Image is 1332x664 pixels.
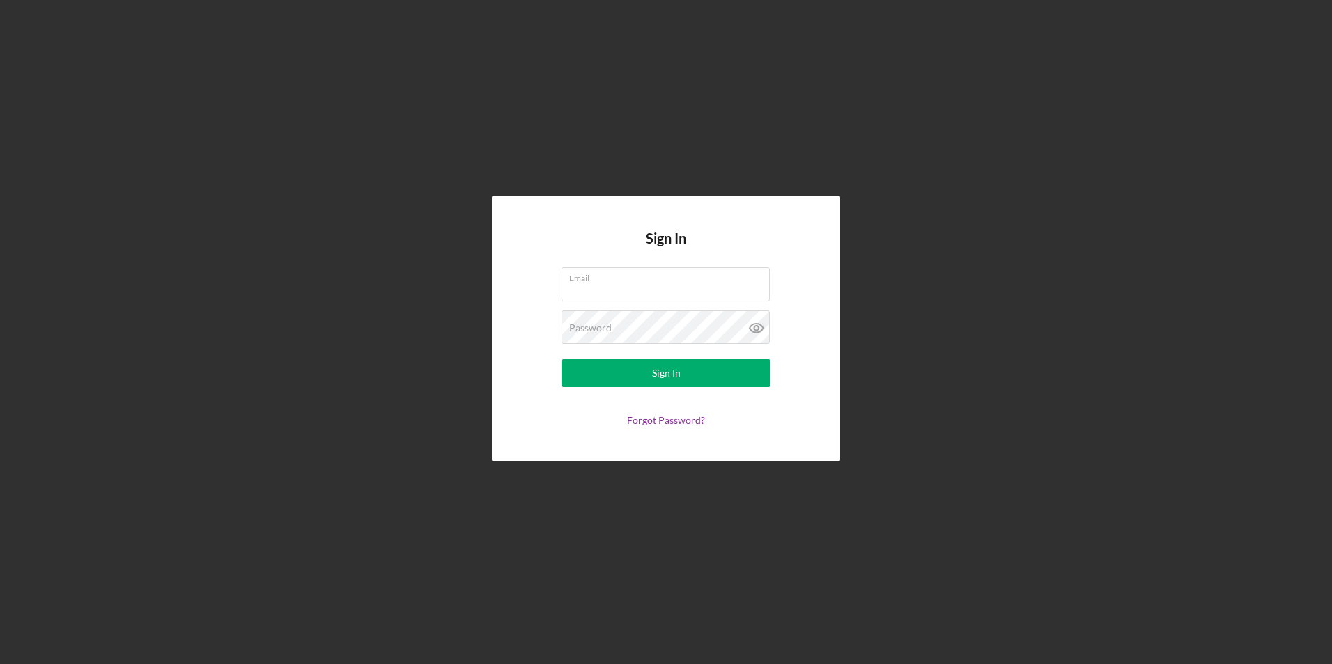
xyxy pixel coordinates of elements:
[627,414,705,426] a: Forgot Password?
[652,359,681,387] div: Sign In
[646,230,686,267] h4: Sign In
[569,268,770,283] label: Email
[569,322,612,333] label: Password
[562,359,770,387] button: Sign In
